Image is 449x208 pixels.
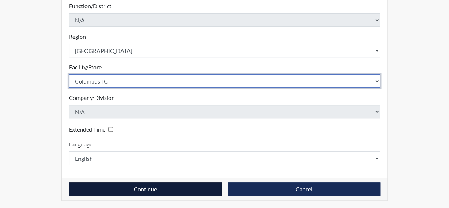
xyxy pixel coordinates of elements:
label: Extended Time [69,125,105,134]
button: Continue [69,182,222,196]
label: Facility/Store [69,63,102,71]
label: Function/District [69,2,111,10]
label: Region [69,32,86,41]
label: Language [69,140,92,149]
div: Checking this box will provide the interviewee with an accomodation of extra time to answer each ... [69,124,116,134]
label: Company/Division [69,94,115,102]
button: Cancel [228,182,380,196]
